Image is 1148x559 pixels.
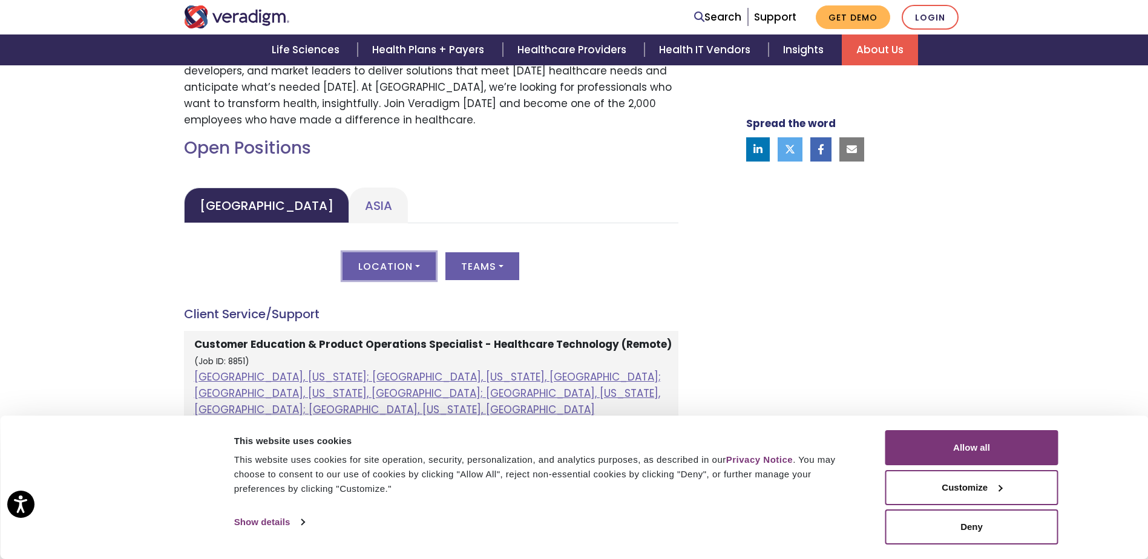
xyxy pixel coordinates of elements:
[358,34,502,65] a: Health Plans + Payers
[503,34,645,65] a: Healthcare Providers
[885,509,1058,544] button: Deny
[645,34,769,65] a: Health IT Vendors
[885,470,1058,505] button: Customize
[746,116,836,131] strong: Spread the word
[234,434,858,448] div: This website uses cookies
[184,307,678,321] h4: Client Service/Support
[194,370,661,417] a: [GEOGRAPHIC_DATA], [US_STATE]; [GEOGRAPHIC_DATA], [US_STATE], [GEOGRAPHIC_DATA]; [GEOGRAPHIC_DATA...
[257,34,358,65] a: Life Sciences
[184,188,349,223] a: [GEOGRAPHIC_DATA]
[726,454,793,465] a: Privacy Notice
[445,252,519,280] button: Teams
[885,430,1058,465] button: Allow all
[816,5,890,29] a: Get Demo
[842,34,918,65] a: About Us
[234,513,304,531] a: Show details
[184,46,678,128] p: Join a passionate team of dedicated associates who work side-by-side with caregivers, developers,...
[184,5,290,28] img: Veradigm logo
[902,5,959,30] a: Login
[349,188,408,223] a: Asia
[184,138,678,159] h2: Open Positions
[194,337,672,351] strong: Customer Education & Product Operations Specialist - Healthcare Technology (Remote)
[194,356,249,367] small: (Job ID: 8851)
[694,9,741,25] a: Search
[754,10,796,24] a: Support
[769,34,842,65] a: Insights
[343,252,436,280] button: Location
[234,453,858,496] div: This website uses cookies for site operation, security, personalization, and analytics purposes, ...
